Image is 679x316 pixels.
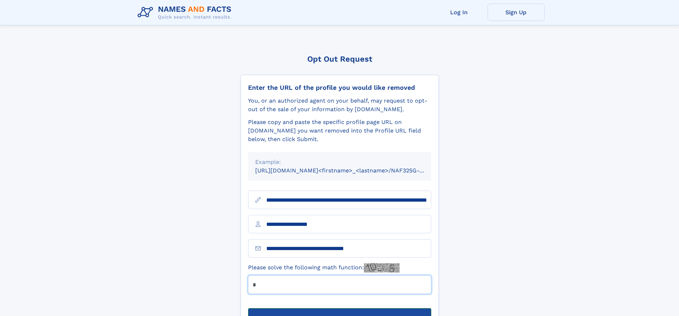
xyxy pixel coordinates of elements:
[135,3,237,22] img: Logo Names and Facts
[241,55,439,63] div: Opt Out Request
[248,84,431,92] div: Enter the URL of the profile you would like removed
[248,263,400,273] label: Please solve the following math function:
[431,4,488,21] a: Log In
[248,97,431,114] div: You, or an authorized agent on your behalf, may request to opt-out of the sale of your informatio...
[255,158,424,166] div: Example:
[255,167,445,174] small: [URL][DOMAIN_NAME]<firstname>_<lastname>/NAF325G-xxxxxxxx
[488,4,545,21] a: Sign Up
[248,118,431,144] div: Please copy and paste the specific profile page URL on [DOMAIN_NAME] you want removed into the Pr...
